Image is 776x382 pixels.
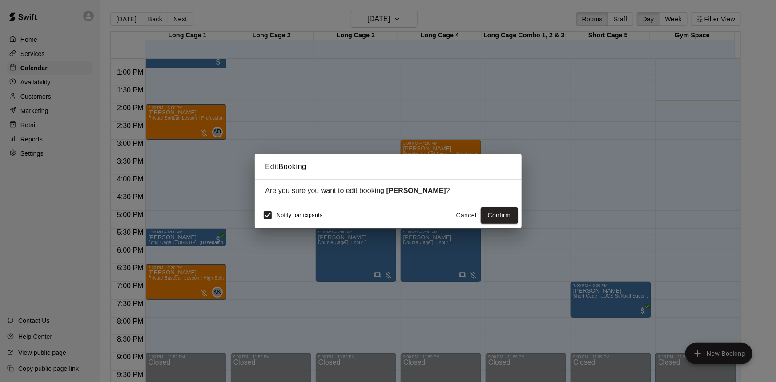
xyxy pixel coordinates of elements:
span: Notify participants [277,213,323,219]
div: Are you sure you want to edit booking ? [265,187,511,195]
button: Confirm [481,207,518,224]
button: Cancel [452,207,481,224]
strong: [PERSON_NAME] [386,187,446,194]
h2: Edit Booking [255,154,522,180]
